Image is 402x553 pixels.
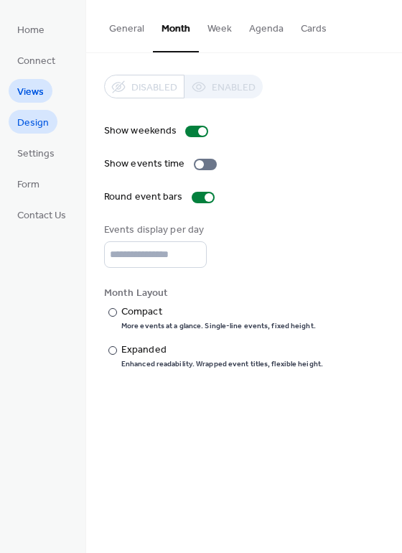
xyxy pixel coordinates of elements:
span: Home [17,23,45,38]
span: Views [17,85,44,100]
div: Expanded [121,343,320,358]
a: Settings [9,141,63,164]
a: Form [9,172,48,195]
span: Design [17,116,49,131]
span: Contact Us [17,208,66,223]
div: Round event bars [104,190,183,205]
span: Settings [17,147,55,162]
div: Show events time [104,157,185,172]
div: Compact [121,305,313,320]
span: Form [17,177,39,192]
a: Contact Us [9,203,75,226]
div: Month Layout [104,286,381,301]
a: Views [9,79,52,103]
a: Connect [9,48,64,72]
div: More events at a glance. Single-line events, fixed height. [121,321,316,331]
div: Enhanced readability. Wrapped event titles, flexible height. [121,359,323,369]
div: Show weekends [104,124,177,139]
span: Connect [17,54,55,69]
a: Design [9,110,57,134]
div: Events display per day [104,223,204,238]
a: Home [9,17,53,41]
